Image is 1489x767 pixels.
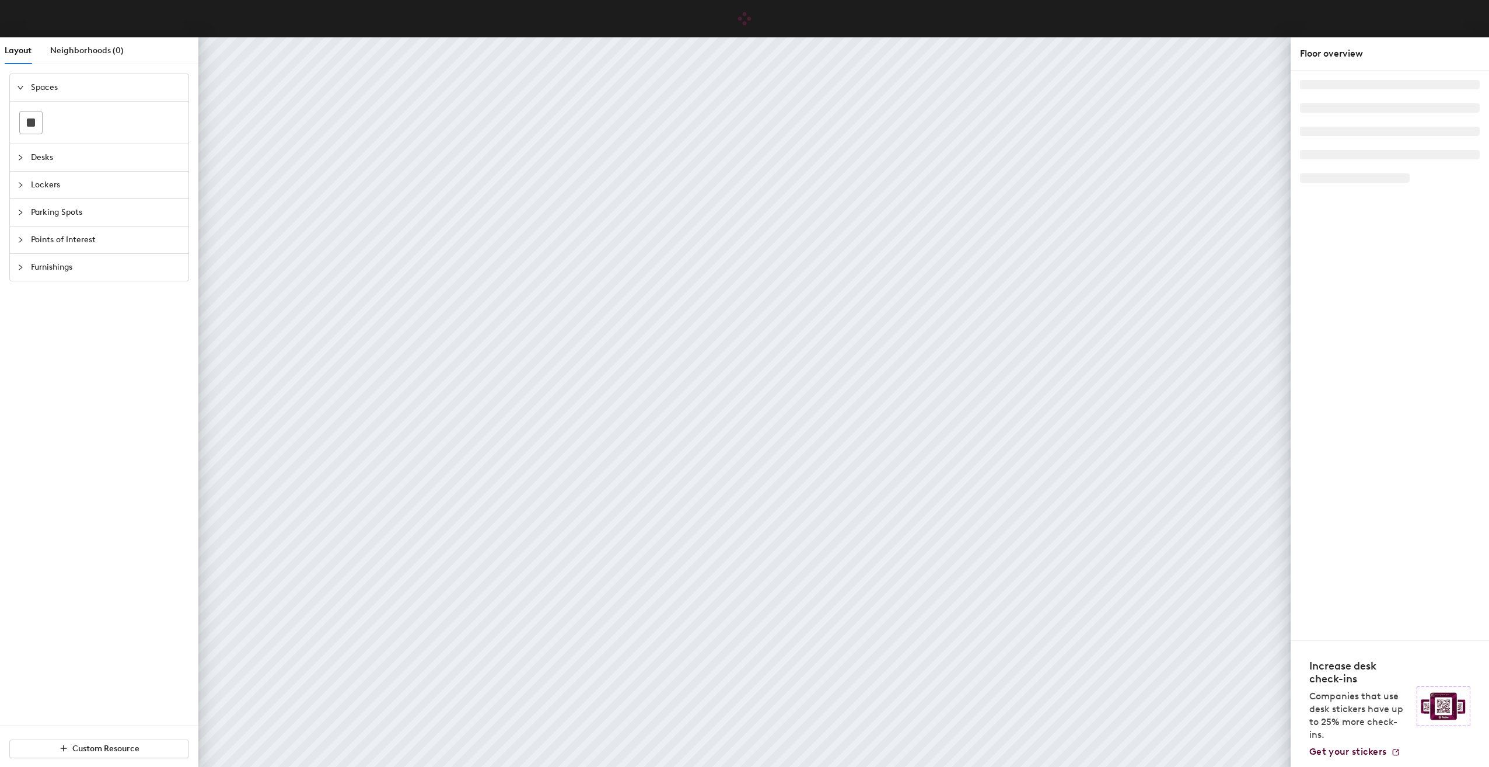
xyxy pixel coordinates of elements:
[1309,690,1410,741] p: Companies that use desk stickers have up to 25% more check-ins.
[31,254,181,281] span: Furnishings
[1309,660,1410,685] h4: Increase desk check-ins
[1309,746,1400,758] a: Get your stickers
[17,264,24,271] span: collapsed
[72,744,139,754] span: Custom Resource
[31,172,181,198] span: Lockers
[17,154,24,161] span: collapsed
[31,144,181,171] span: Desks
[1417,686,1470,726] img: Sticker logo
[31,74,181,101] span: Spaces
[9,740,189,758] button: Custom Resource
[17,84,24,91] span: expanded
[31,226,181,253] span: Points of Interest
[50,46,124,55] span: Neighborhoods (0)
[17,236,24,243] span: collapsed
[17,182,24,189] span: collapsed
[1300,47,1480,61] div: Floor overview
[31,199,181,226] span: Parking Spots
[1309,746,1386,757] span: Get your stickers
[17,209,24,216] span: collapsed
[5,46,32,55] span: Layout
